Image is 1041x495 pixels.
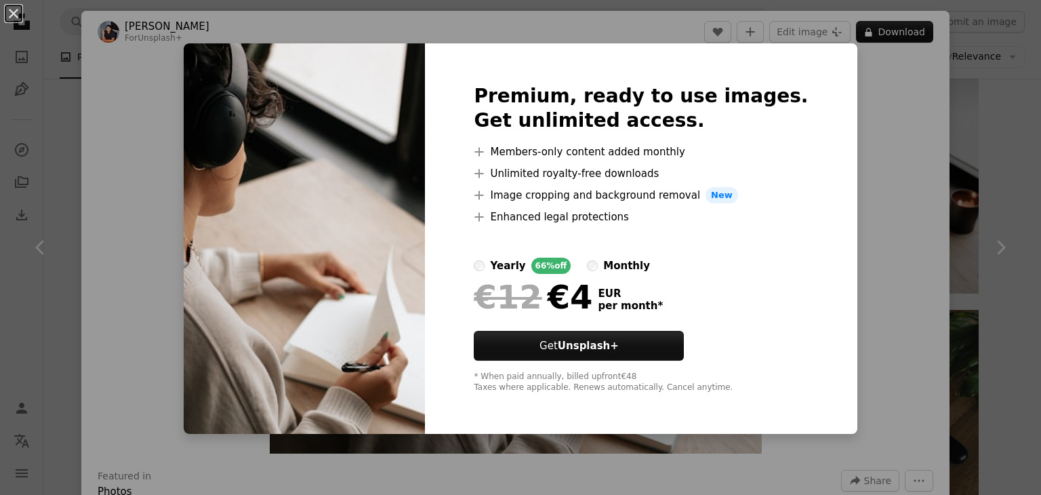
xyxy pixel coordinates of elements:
[474,279,542,315] span: €12
[474,331,684,361] button: GetUnsplash+
[558,340,619,352] strong: Unsplash+
[490,258,525,274] div: yearly
[474,144,808,160] li: Members-only content added monthly
[474,372,808,393] div: * When paid annually, billed upfront €48 Taxes where applicable. Renews automatically. Cancel any...
[603,258,650,274] div: monthly
[587,260,598,271] input: monthly
[474,187,808,203] li: Image cropping and background removal
[598,300,663,312] span: per month *
[184,43,425,434] img: premium_photo-1664382465607-420346d391bd
[706,187,738,203] span: New
[474,165,808,182] li: Unlimited royalty-free downloads
[598,288,663,300] span: EUR
[474,279,592,315] div: €4
[474,209,808,225] li: Enhanced legal protections
[474,260,485,271] input: yearly66%off
[474,84,808,133] h2: Premium, ready to use images. Get unlimited access.
[531,258,571,274] div: 66% off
